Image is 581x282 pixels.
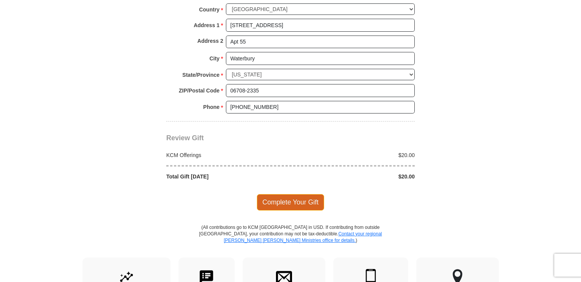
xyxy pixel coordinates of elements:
[182,70,219,80] strong: State/Province
[209,53,219,64] strong: City
[166,134,204,142] span: Review Gift
[290,173,419,180] div: $20.00
[203,102,220,112] strong: Phone
[224,231,382,243] a: Contact your regional [PERSON_NAME] [PERSON_NAME] Ministries office for details.
[197,36,223,46] strong: Address 2
[257,194,325,210] span: Complete Your Gift
[179,85,220,96] strong: ZIP/Postal Code
[194,20,220,31] strong: Address 1
[199,4,220,15] strong: Country
[162,173,291,180] div: Total Gift [DATE]
[162,151,291,159] div: KCM Offerings
[199,224,382,258] p: (All contributions go to KCM [GEOGRAPHIC_DATA] in USD. If contributing from outside [GEOGRAPHIC_D...
[290,151,419,159] div: $20.00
